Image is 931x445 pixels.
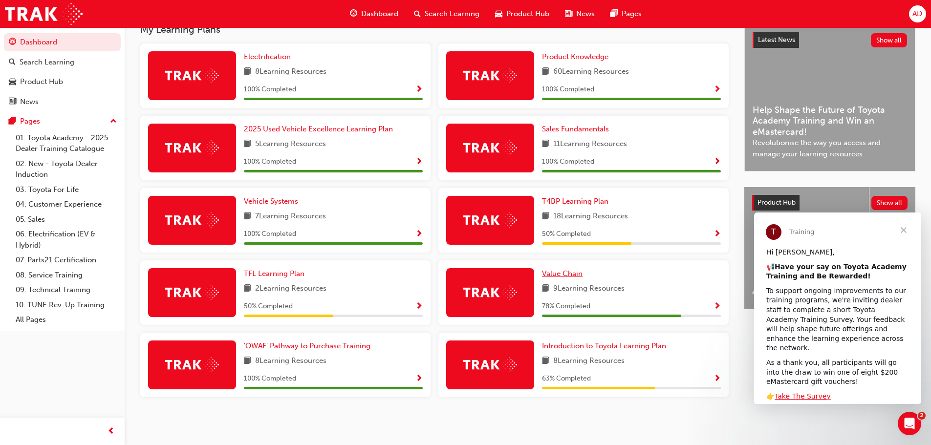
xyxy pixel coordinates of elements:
img: Trak [5,3,83,25]
span: 11 Learning Resources [553,138,627,150]
a: Dashboard [4,33,121,51]
img: Trak [463,68,517,83]
a: 06. Electrification (EV & Hybrid) [12,227,121,253]
button: Show Progress [714,156,721,168]
a: pages-iconPages [603,4,650,24]
button: Show Progress [415,228,423,240]
img: Trak [165,140,219,155]
button: Show Progress [714,300,721,313]
span: Pages [622,8,642,20]
a: car-iconProduct Hub [487,4,557,24]
span: Show Progress [415,85,423,94]
span: Show Progress [714,230,721,239]
span: book-icon [542,211,549,223]
span: News [576,8,595,20]
a: 07. Parts21 Certification [12,253,121,268]
span: 100 % Completed [542,156,594,168]
span: Help Shape the Future of Toyota Academy Training and Win an eMastercard! [753,105,907,138]
div: Search Learning [20,57,74,68]
span: 50 % Completed [542,229,591,240]
span: 100 % Completed [244,84,296,95]
span: Show Progress [714,375,721,383]
span: guage-icon [9,38,16,47]
button: Show all [871,196,908,210]
a: 10. TUNE Rev-Up Training [12,297,121,313]
a: 03. Toyota For Life [12,182,121,197]
span: Show Progress [415,158,423,167]
a: news-iconNews [557,4,603,24]
div: Product Hub [20,76,63,87]
a: Product Knowledge [542,51,612,63]
span: TFL Learning Plan [244,269,304,278]
span: up-icon [110,115,117,128]
span: Search Learning [425,8,479,20]
span: search-icon [414,8,421,20]
span: news-icon [9,98,16,106]
span: 100 % Completed [542,84,594,95]
a: 09. Technical Training [12,282,121,297]
a: Introduction to Toyota Learning Plan [542,340,670,352]
span: prev-icon [108,425,115,438]
a: 02. New - Toyota Dealer Induction [12,156,121,182]
span: 100 % Completed [244,156,296,168]
span: news-icon [565,8,572,20]
span: Latest News [758,36,795,44]
span: Dashboard [361,8,398,20]
span: Sales Fundamentals [542,125,609,133]
button: Show Progress [415,84,423,96]
span: pages-icon [610,8,618,20]
img: Trak [165,285,219,300]
div: News [20,96,39,107]
span: 100 % Completed [244,373,296,384]
span: book-icon [244,283,251,295]
span: AD [912,8,922,20]
a: Value Chain [542,268,586,279]
button: Show Progress [415,156,423,168]
iframe: Intercom live chat message [754,212,921,404]
span: book-icon [542,283,549,295]
button: Show Progress [714,373,721,385]
span: 60 Learning Resources [553,66,629,78]
button: Show Progress [714,84,721,96]
span: 63 % Completed [542,373,591,384]
span: 2 Learning Resources [255,283,326,295]
span: 'OWAF' Pathway to Purchase Training [244,341,370,350]
span: 100 % Completed [244,229,296,240]
span: search-icon [9,58,16,67]
button: Pages [4,112,121,130]
img: Trak [463,285,517,300]
img: Trak [165,357,219,372]
a: Latest NewsShow all [753,32,907,48]
span: Electrification [244,52,291,61]
a: 2025 Used Vehicle Excellence Learning Plan [244,124,397,135]
div: Pages [20,116,40,127]
span: 2025 Used Vehicle Excellence Learning Plan [244,125,393,133]
span: Show Progress [415,375,423,383]
span: 8 Learning Resources [553,355,625,367]
button: DashboardSearch LearningProduct HubNews [4,31,121,112]
a: Vehicle Systems [244,196,302,207]
span: book-icon [244,138,251,150]
span: 8 Learning Resources [255,66,326,78]
button: Show Progress [415,373,423,385]
span: Show Progress [415,302,423,311]
a: 08. Service Training [12,268,121,283]
iframe: Intercom live chat [898,412,921,435]
span: Show Progress [415,230,423,239]
span: 4x4 and Towing [752,287,861,298]
span: Product Hub [506,8,549,20]
a: News [4,93,121,111]
a: 4x4 and Towing [744,187,869,309]
button: Show Progress [714,228,721,240]
a: 05. Sales [12,212,121,227]
span: Product Knowledge [542,52,608,61]
a: TFL Learning Plan [244,268,308,279]
span: Vehicle Systems [244,197,298,206]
